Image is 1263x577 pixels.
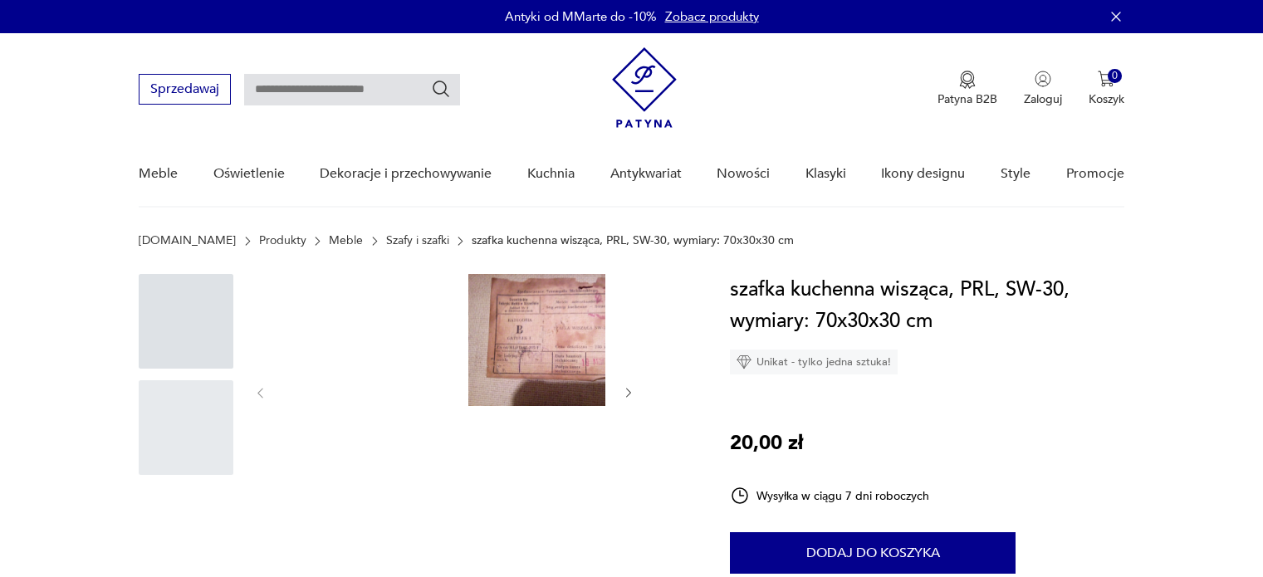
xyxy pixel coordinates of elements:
p: szafka kuchenna wisząca, PRL, SW-30, wymiary: 70x30x30 cm [472,234,794,247]
a: [DOMAIN_NAME] [139,234,236,247]
a: Oświetlenie [213,142,285,206]
a: Dekoracje i przechowywanie [320,142,492,206]
button: Dodaj do koszyka [730,532,1016,574]
button: Sprzedawaj [139,74,231,105]
a: Meble [329,234,363,247]
button: 0Koszyk [1089,71,1124,107]
img: Ikona diamentu [737,355,751,369]
button: Szukaj [431,79,451,99]
img: Ikonka użytkownika [1035,71,1051,87]
a: Promocje [1066,142,1124,206]
h1: szafka kuchenna wisząca, PRL, SW-30, wymiary: 70x30x30 cm [730,274,1124,337]
p: Zaloguj [1024,91,1062,107]
a: Produkty [259,234,306,247]
a: Zobacz produkty [665,8,759,25]
img: Ikona koszyka [1098,71,1114,87]
a: Style [1001,142,1030,206]
a: Sprzedawaj [139,85,231,96]
div: Wysyłka w ciągu 7 dni roboczych [730,486,929,506]
p: Antyki od MMarte do -10% [505,8,657,25]
p: Patyna B2B [937,91,997,107]
a: Ikony designu [881,142,965,206]
a: Nowości [717,142,770,206]
p: 20,00 zł [730,428,803,459]
a: Antykwariat [610,142,682,206]
img: Zdjęcie produktu szafka kuchenna wisząca, PRL, SW-30, wymiary: 70x30x30 cm [468,274,644,406]
a: Meble [139,142,178,206]
p: Koszyk [1089,91,1124,107]
button: Patyna B2B [937,71,997,107]
img: Ikona medalu [959,71,976,89]
div: 0 [1108,69,1122,83]
div: Unikat - tylko jedna sztuka! [730,350,898,374]
img: Patyna - sklep z meblami i dekoracjami vintage [612,47,677,128]
a: Kuchnia [527,142,575,206]
a: Klasyki [805,142,846,206]
a: Ikona medaluPatyna B2B [937,71,997,107]
a: Szafy i szafki [386,234,449,247]
button: Zaloguj [1024,71,1062,107]
img: Zdjęcie produktu szafka kuchenna wisząca, PRL, SW-30, wymiary: 70x30x30 cm [284,274,460,509]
